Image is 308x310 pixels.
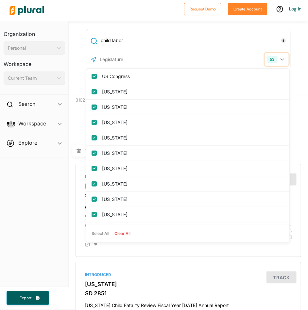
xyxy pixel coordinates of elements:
[18,100,35,107] h2: Search
[89,229,112,238] button: Select All
[85,300,292,308] h4: [US_STATE] Child Fatality Review Fiscal Year [DATE] Annual Report
[85,242,90,248] div: Add Position Statement
[85,183,292,189] h3: [US_STATE]
[85,174,292,180] div: Introduced
[4,55,65,69] h3: Workspace
[94,242,97,246] div: Add tags
[102,194,283,204] label: [US_STATE]
[7,291,49,305] button: Export
[85,272,292,278] div: Introduced
[102,210,283,220] label: [US_STATE]
[15,295,36,301] span: Export
[102,164,283,173] label: [US_STATE]
[266,271,297,284] button: Track
[8,75,54,82] div: Current Team
[102,179,283,189] label: [US_STATE]
[102,87,283,97] label: [US_STATE]
[289,6,301,12] a: Log In
[102,72,283,81] label: US Congress
[112,229,133,238] button: Clear All
[4,24,65,39] h3: Organization
[85,192,292,199] h3: SD 2750
[228,3,267,15] button: Create Account
[102,118,283,127] label: [US_STATE]
[85,290,292,297] h3: SD 2851
[85,213,143,219] span: Office of the Child Advocate
[85,202,292,210] h4: Office of the Child Advocate Annual FY 24 Report
[100,34,289,47] input: Enter keywords, bill # or legislator name
[80,223,224,240] div: (no committee)
[71,95,306,106] div: 31021 Results
[85,281,292,287] h3: [US_STATE]
[99,53,169,66] input: Legislature
[184,3,221,15] button: Request Demo
[102,102,283,112] label: [US_STATE]
[267,56,278,63] div: 53
[102,133,283,143] label: [US_STATE]
[8,45,54,52] div: Personal
[265,53,289,66] button: 53
[228,5,267,12] a: Create Account
[281,38,286,43] div: Tooltip anchor
[184,5,221,12] a: Request Demo
[102,148,283,158] label: [US_STATE]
